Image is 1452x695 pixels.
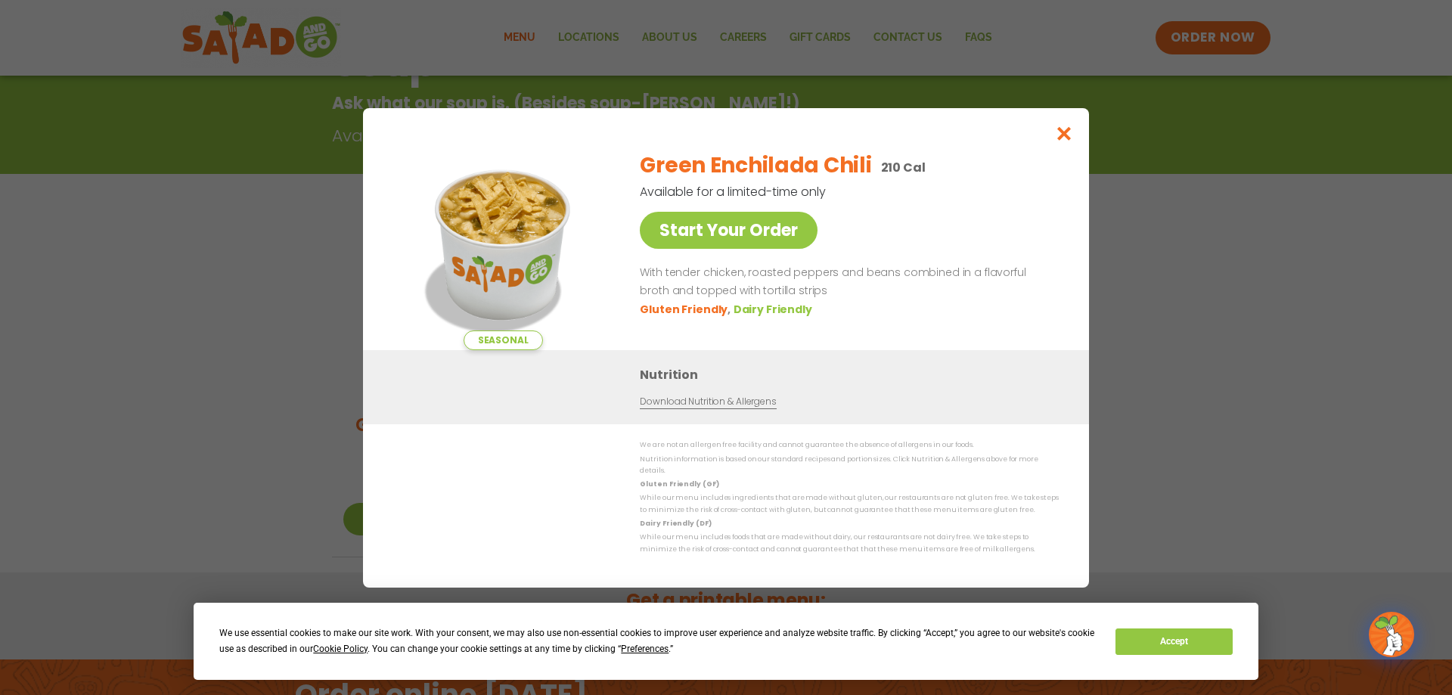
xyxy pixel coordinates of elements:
[640,439,1059,451] p: We are not an allergen free facility and cannot guarantee the absence of allergens in our foods.
[194,603,1258,680] div: Cookie Consent Prompt
[640,301,733,317] li: Gluten Friendly
[464,330,543,350] span: Seasonal
[640,453,1059,476] p: Nutrition information is based on our standard recipes and portion sizes. Click Nutrition & Aller...
[219,625,1097,657] div: We use essential cookies to make our site work. With your consent, we may also use non-essential ...
[640,150,871,182] h2: Green Enchilada Chili
[640,532,1059,555] p: While our menu includes foods that are made without dairy, our restaurants are not dairy free. We...
[640,479,718,489] strong: Gluten Friendly (GF)
[1115,628,1232,655] button: Accept
[734,301,815,317] li: Dairy Friendly
[640,365,1066,384] h3: Nutrition
[640,182,980,201] p: Available for a limited-time only
[397,138,609,350] img: Featured product photo for Green Enchilada Chili
[1040,108,1089,159] button: Close modal
[640,212,818,249] a: Start Your Order
[1370,613,1413,656] img: wpChatIcon
[881,158,926,177] p: 210 Cal
[640,492,1059,516] p: While our menu includes ingredients that are made without gluten, our restaurants are not gluten ...
[640,264,1053,300] p: With tender chicken, roasted peppers and beans combined in a flavorful broth and topped with tort...
[640,395,776,409] a: Download Nutrition & Allergens
[313,644,368,654] span: Cookie Policy
[621,644,669,654] span: Preferences
[640,519,711,528] strong: Dairy Friendly (DF)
